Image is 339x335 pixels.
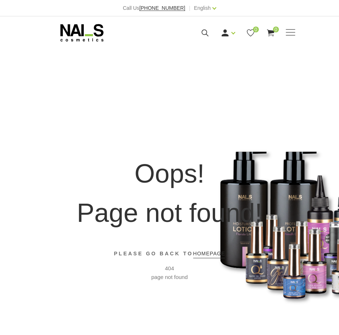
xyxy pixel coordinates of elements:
div: Call Us [123,4,185,12]
a: 0 [266,28,275,37]
a: [PHONE_NUMBER] [139,5,185,11]
h1: Page not found! [77,195,262,231]
span: 0 [273,27,279,32]
span: 0 [253,27,259,32]
p: PLEASE GO BACK TO [114,249,225,258]
span: | [189,4,190,12]
a: homepage [193,249,225,258]
h1: Oops! [135,155,204,192]
a: English [194,4,211,12]
span: page not found [151,273,188,282]
a: 0 [246,28,255,37]
span: 404 [165,264,174,273]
